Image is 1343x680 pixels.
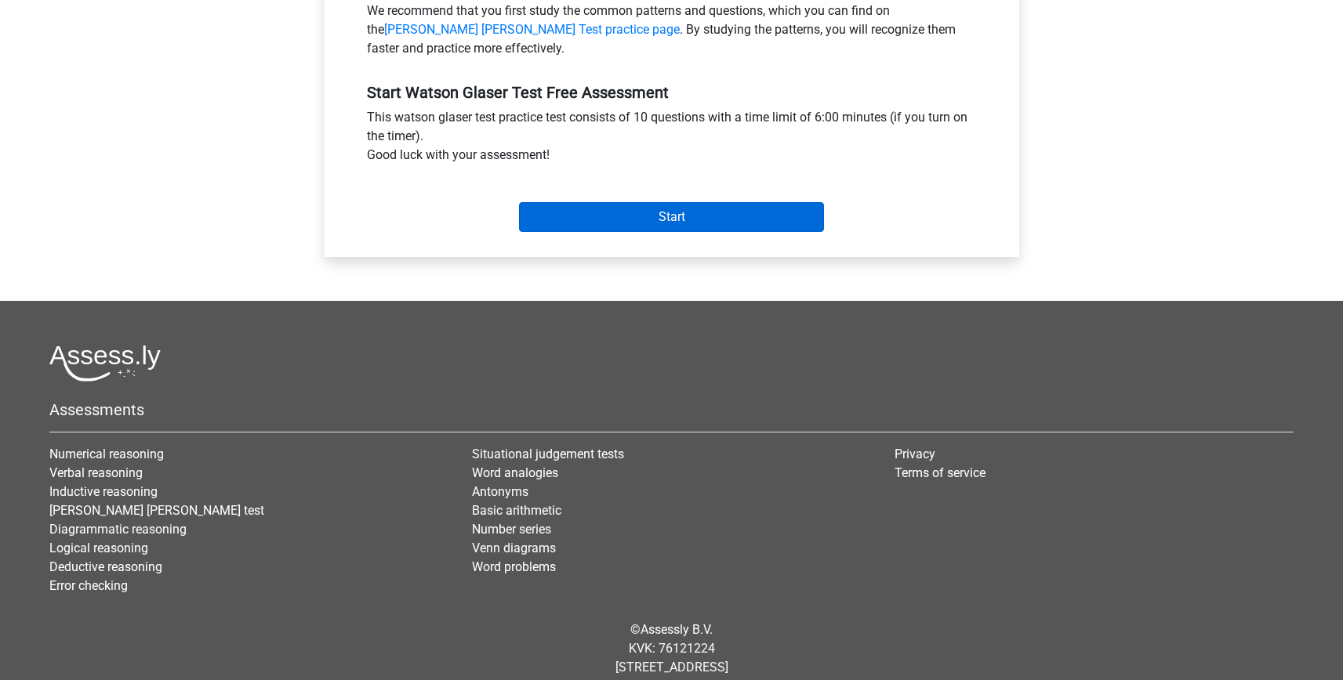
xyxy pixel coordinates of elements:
[49,503,264,518] a: [PERSON_NAME] [PERSON_NAME] test
[49,465,143,480] a: Verbal reasoning
[384,22,680,37] a: [PERSON_NAME] [PERSON_NAME] Test practice page
[355,2,989,64] div: We recommend that you first study the common patterns and questions, which you can find on the . ...
[49,559,162,574] a: Deductive reasoning
[355,108,989,171] div: This watson glaser test practice test consists of 10 questions with a time limit of 6:00 minutes ...
[472,484,528,499] a: Antonyms
[641,622,713,637] a: Assessly B.V.
[367,83,977,102] h5: Start Watson Glaser Test Free Assessment
[49,541,148,555] a: Logical reasoning
[49,484,158,499] a: Inductive reasoning
[472,559,556,574] a: Word problems
[49,400,1294,419] h5: Assessments
[49,578,128,593] a: Error checking
[472,465,558,480] a: Word analogies
[472,541,556,555] a: Venn diagrams
[49,447,164,461] a: Numerical reasoning
[472,503,561,518] a: Basic arithmetic
[49,345,161,382] img: Assessly logo
[519,202,824,232] input: Start
[895,447,935,461] a: Privacy
[472,447,624,461] a: Situational judgement tests
[49,522,187,537] a: Diagrammatic reasoning
[895,465,985,480] a: Terms of service
[472,522,551,537] a: Number series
